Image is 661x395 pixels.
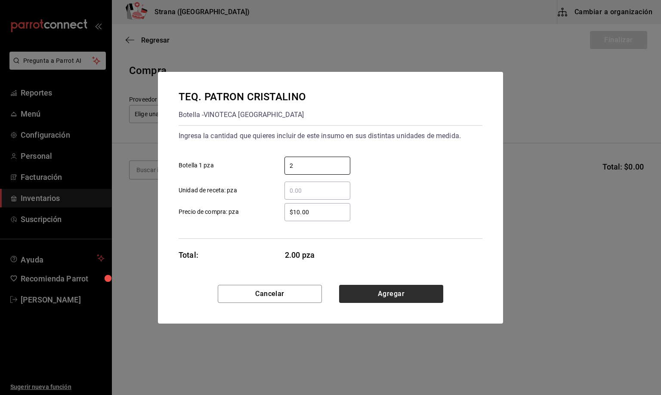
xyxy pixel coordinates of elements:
[179,108,306,122] div: Botella - VINOTECA [GEOGRAPHIC_DATA]
[218,285,322,303] button: Cancelar
[284,207,350,217] input: Precio de compra: pza
[179,186,237,195] span: Unidad de receta: pza
[179,249,198,261] div: Total:
[179,89,306,105] div: TEQ. PATRON CRISTALINO
[179,161,214,170] span: Botella 1 pza
[284,185,350,196] input: Unidad de receta: pza
[284,160,350,171] input: Botella 1 pza
[339,285,443,303] button: Agregar
[179,129,482,143] div: Ingresa la cantidad que quieres incluir de este insumo en sus distintas unidades de medida.
[179,207,239,216] span: Precio de compra: pza
[285,249,351,261] span: 2.00 pza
